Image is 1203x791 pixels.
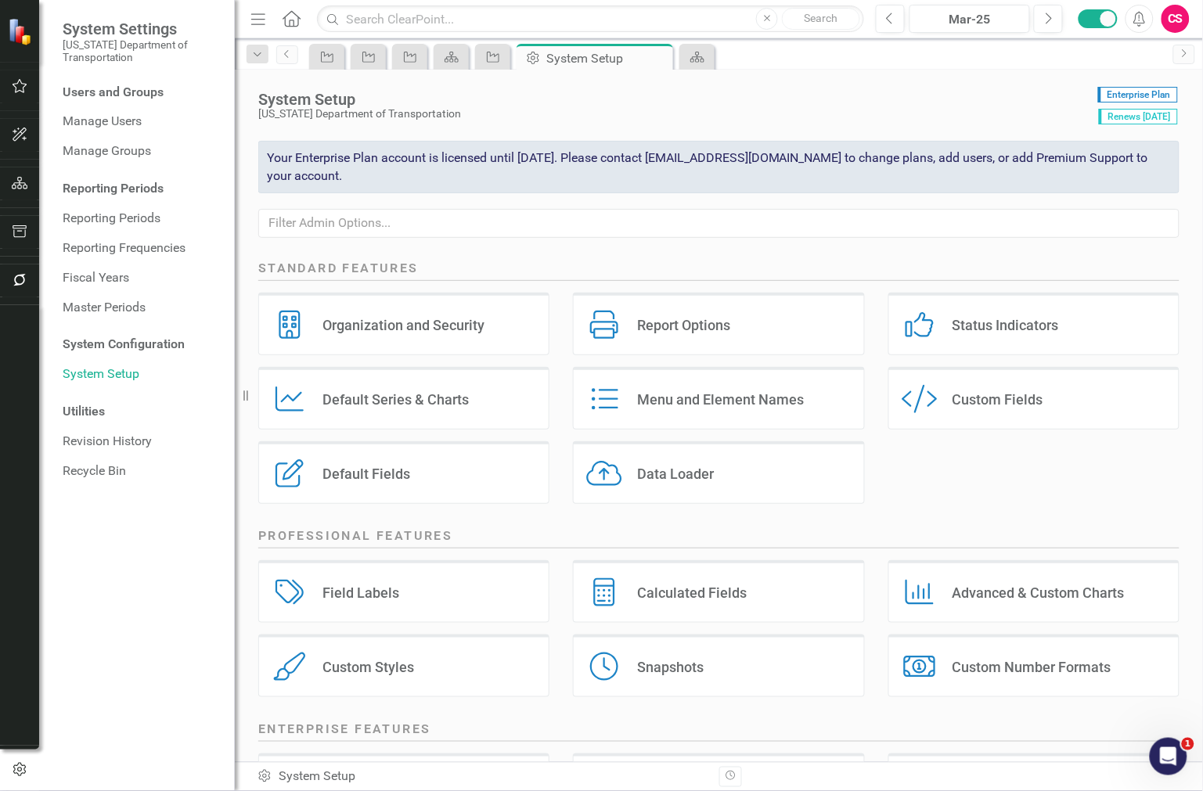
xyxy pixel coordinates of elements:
button: Search [782,8,860,30]
h2: Professional Features [258,527,1180,548]
div: Mar-25 [915,10,1025,29]
div: Calculated Fields [637,584,747,602]
span: Renews [DATE] [1099,109,1178,124]
div: System Configuration [63,336,219,354]
div: Reporting Periods [63,180,219,198]
h2: Standard Features [258,260,1180,281]
button: Mar-25 [909,5,1030,33]
div: Advanced & Custom Charts [953,584,1125,602]
div: System Setup [258,91,1090,108]
div: [US_STATE] Department of Transportation [258,108,1090,120]
div: Menu and Element Names [637,390,804,408]
a: Reporting Frequencies [63,239,219,257]
input: Filter Admin Options... [258,209,1180,238]
iframe: Intercom live chat [1150,738,1187,775]
div: Custom Fields [953,390,1043,408]
div: Your Enterprise Plan account is licensed until [DATE]. Please contact [EMAIL_ADDRESS][DOMAIN_NAME... [258,141,1180,194]
a: Manage Groups [63,142,219,160]
div: System Setup [546,49,669,68]
div: Data Loader [637,465,714,483]
div: System Setup [257,768,708,786]
div: Default Fields [322,465,410,483]
div: Users and Groups [63,84,219,102]
div: Field Labels [322,584,399,602]
a: Fiscal Years [63,269,219,287]
div: Custom Styles [322,658,414,676]
a: System Setup [63,365,219,383]
button: CS [1162,5,1190,33]
div: Custom Number Formats [953,658,1111,676]
div: Snapshots [637,658,704,676]
a: Master Periods [63,299,219,317]
small: [US_STATE] Department of Transportation [63,38,219,64]
input: Search ClearPoint... [317,5,864,33]
div: Status Indicators [953,316,1059,334]
span: 1 [1182,738,1194,750]
a: Recycle Bin [63,462,219,480]
img: ClearPoint Strategy [7,17,36,46]
div: Organization and Security [322,316,484,334]
h2: Enterprise Features [258,721,1180,742]
div: Default Series & Charts [322,390,469,408]
div: Utilities [63,403,219,421]
a: Revision History [63,433,219,451]
span: Enterprise Plan [1098,87,1178,102]
span: Search [805,12,838,24]
a: Reporting Periods [63,210,219,228]
span: System Settings [63,20,219,38]
a: Manage Users [63,113,219,131]
div: Report Options [637,316,730,334]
